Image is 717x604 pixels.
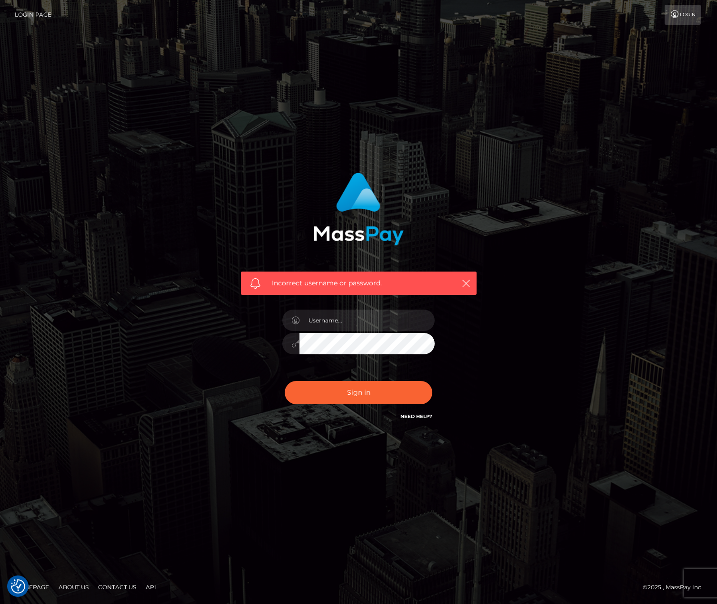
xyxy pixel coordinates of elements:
a: Homepage [10,580,53,594]
div: © 2025 , MassPay Inc. [643,582,710,593]
a: Contact Us [94,580,140,594]
img: MassPay Login [313,173,404,245]
input: Username... [299,310,435,331]
a: Login Page [15,5,51,25]
img: Revisit consent button [11,579,25,594]
a: About Us [55,580,92,594]
a: Need Help? [400,413,432,419]
a: Login [665,5,701,25]
button: Consent Preferences [11,579,25,594]
a: API [142,580,160,594]
button: Sign in [285,381,432,404]
span: Incorrect username or password. [272,278,446,288]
